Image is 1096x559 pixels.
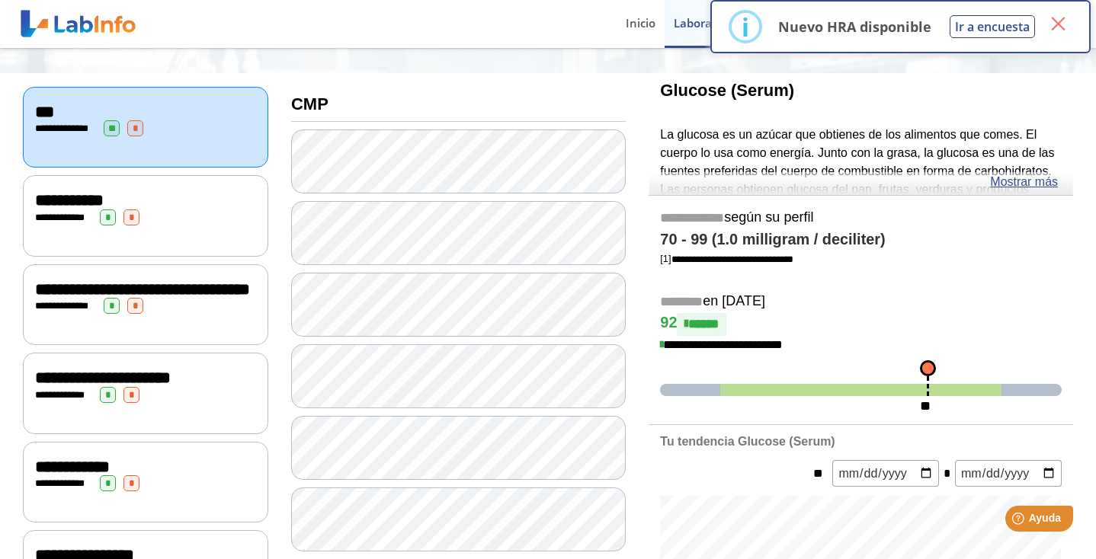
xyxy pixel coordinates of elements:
[990,173,1058,191] a: Mostrar más
[660,231,1062,249] h4: 70 - 99 (1.0 milligram / deciliter)
[660,126,1062,271] p: La glucosa es un azúcar que obtienes de los alimentos que comes. El cuerpo lo usa como energía. J...
[660,313,1062,336] h4: 92
[660,81,794,100] b: Glucose (Serum)
[660,435,835,448] b: Tu tendencia Glucose (Serum)
[660,293,1062,311] h5: en [DATE]
[291,94,328,113] b: CMP
[1044,10,1072,37] button: Close this dialog
[960,500,1079,542] iframe: Help widget launcher
[832,460,939,487] input: mm/dd/yyyy
[742,13,749,40] div: i
[660,209,1062,227] h5: según su perfil
[955,460,1062,487] input: mm/dd/yyyy
[950,15,1035,38] button: Ir a encuesta
[660,253,793,264] a: [1]
[778,18,931,36] p: Nuevo HRA disponible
